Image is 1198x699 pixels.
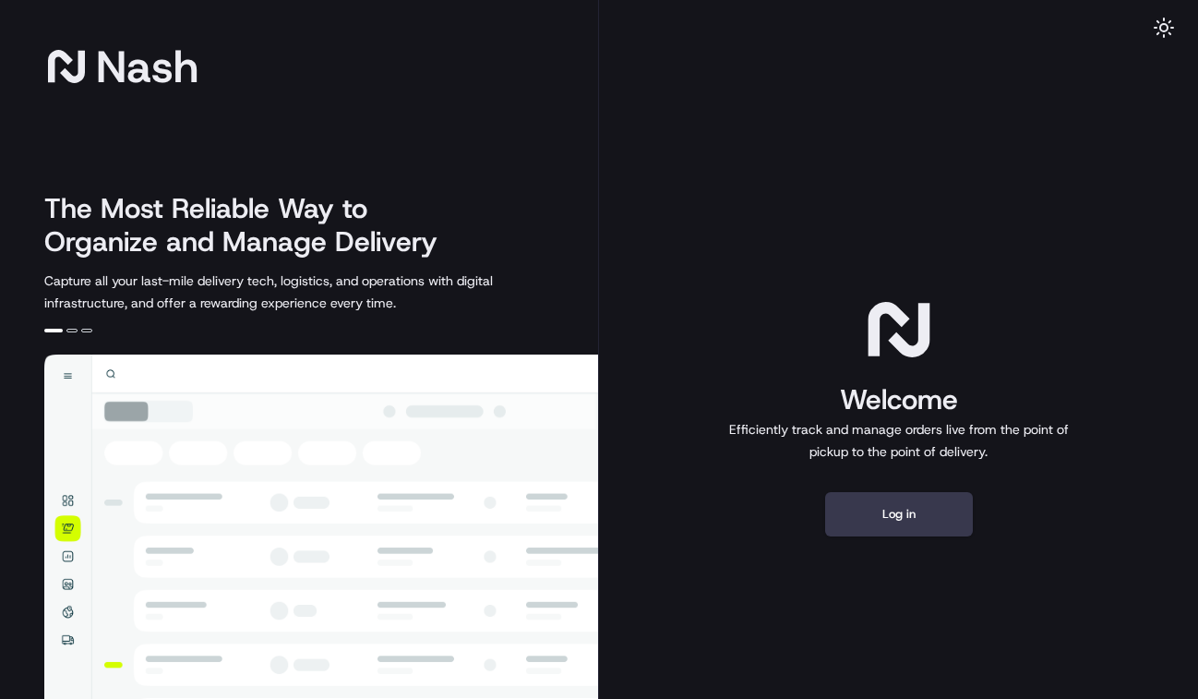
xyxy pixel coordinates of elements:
h2: The Most Reliable Way to Organize and Manage Delivery [44,192,458,259]
button: Log in [825,492,973,536]
p: Efficiently track and manage orders live from the point of pickup to the point of delivery. [722,418,1076,463]
h1: Welcome [722,381,1076,418]
span: Nash [96,48,198,85]
p: Capture all your last-mile delivery tech, logistics, and operations with digital infrastructure, ... [44,270,576,314]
